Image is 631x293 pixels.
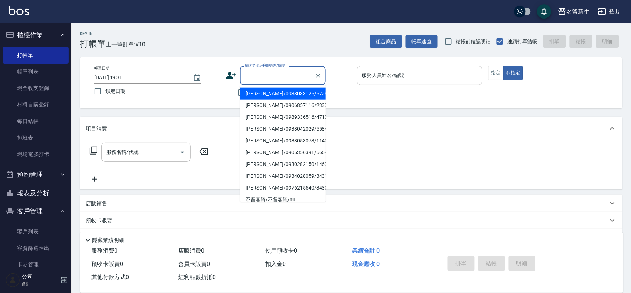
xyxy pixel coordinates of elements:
[86,217,112,224] p: 預收卡販賣
[80,117,622,140] div: 項目消費
[537,4,551,19] button: save
[3,130,69,146] a: 排班表
[80,39,106,49] h3: 打帳單
[245,63,286,68] label: 顧客姓名/手機號碼/編號
[105,87,125,95] span: 鎖定日期
[313,71,323,81] button: Clear
[94,66,109,71] label: 帳單日期
[91,261,123,267] span: 預收卡販賣 0
[94,72,186,84] input: YYYY/MM/DD hh:mm
[179,274,216,281] span: 紅利點數折抵 0
[265,261,286,267] span: 扣入金 0
[406,35,438,48] button: 帳單速查
[189,69,206,86] button: Choose date, selected date is 2025-09-11
[179,247,205,254] span: 店販消費 0
[86,200,107,207] p: 店販銷售
[240,88,326,100] li: [PERSON_NAME]/0938033125/5728
[3,223,69,240] a: 客戶列表
[507,38,537,45] span: 連續打單結帳
[370,35,402,48] button: 組合商品
[80,229,622,246] div: 使用預收卡
[6,273,20,287] img: Person
[3,165,69,184] button: 預約管理
[92,237,124,244] p: 隱藏業績明細
[240,135,326,147] li: [PERSON_NAME]/0988053073/1140
[555,4,592,19] button: 名留新生
[503,66,523,80] button: 不指定
[240,123,326,135] li: [PERSON_NAME]/0938042029/5584
[86,125,107,132] p: 項目消費
[566,7,589,16] div: 名留新生
[80,212,622,229] div: 預收卡販賣
[3,47,69,64] a: 打帳單
[3,96,69,113] a: 材料自購登錄
[3,80,69,96] a: 現金收支登錄
[80,31,106,36] h2: Key In
[3,64,69,80] a: 帳單列表
[3,184,69,202] button: 報表及分析
[240,100,326,111] li: [PERSON_NAME]/0906857116/2337
[106,40,146,49] span: 上一筆訂單:#10
[91,274,129,281] span: 其他付款方式 0
[240,194,326,206] li: 不留客資/不留客資/null
[3,202,69,221] button: 客戶管理
[80,195,622,212] div: 店販銷售
[179,261,210,267] span: 會員卡販賣 0
[91,247,117,254] span: 服務消費 0
[3,113,69,130] a: 每日結帳
[352,261,380,267] span: 現金應收 0
[22,281,58,287] p: 會計
[488,66,504,80] button: 指定
[240,182,326,194] li: [PERSON_NAME]/0976215540/3430
[3,240,69,256] a: 客資篩選匯出
[240,147,326,158] li: [PERSON_NAME]/0905356391/5664
[240,170,326,182] li: [PERSON_NAME]/0934028059/3431
[177,147,188,158] button: Open
[595,5,622,18] button: 登出
[352,247,380,254] span: 業績合計 0
[456,38,491,45] span: 結帳前確認明細
[22,273,58,281] h5: 公司
[240,158,326,170] li: [PERSON_NAME]/0930282150/1467
[3,26,69,44] button: 櫃檯作業
[9,6,29,15] img: Logo
[3,256,69,273] a: 卡券管理
[265,247,297,254] span: 使用預收卡 0
[240,111,326,123] li: [PERSON_NAME]/0989336516/4717
[3,146,69,162] a: 現場電腦打卡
